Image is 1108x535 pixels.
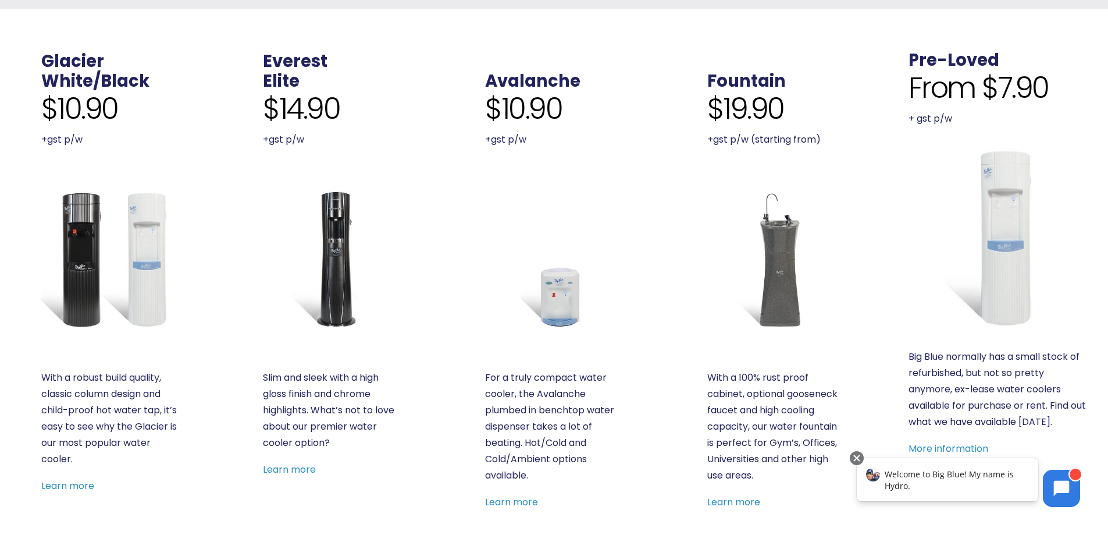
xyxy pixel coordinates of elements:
[909,29,913,52] span: .
[707,190,845,328] a: Fountain
[707,132,845,148] p: +gst p/w (starting from)
[263,463,316,476] a: Learn more
[485,190,623,328] a: Avalanche
[707,495,760,509] a: Learn more
[41,479,94,493] a: Learn more
[263,132,401,148] p: +gst p/w
[41,91,118,126] span: $10.90
[263,370,401,451] p: Slim and sleek with a high gloss finish and chrome highlights. What’s not to love about our premi...
[41,49,104,73] a: Glacier
[909,111,1088,127] p: + gst p/w
[707,49,712,73] span: .
[485,49,490,73] span: .
[485,370,623,484] p: For a truly compact water cooler, the Avalanche plumbed in benchtop water dispenser takes a lot o...
[707,91,784,126] span: $19.90
[41,370,179,467] p: With a robust build quality, classic column design and child-proof hot water tap, it’s easy to se...
[485,69,580,93] a: Avalanche
[263,49,327,73] a: Everest
[41,132,179,148] p: +gst p/w
[263,190,401,328] a: Everest Elite
[909,442,988,455] a: More information
[485,132,623,148] p: +gst p/w
[909,349,1088,430] p: Big Blue normally has a small stock of refurbished, but not so pretty anymore, ex-lease water coo...
[263,69,300,93] a: Elite
[909,48,999,72] a: Pre-Loved
[707,370,845,484] p: With a 100% rust proof cabinet, optional gooseneck faucet and high cooling capacity, our water fo...
[485,91,562,126] span: $10.90
[909,148,1088,328] a: Refurbished
[41,190,179,328] a: Glacier White or Black
[845,449,1092,519] iframe: Chatbot
[707,69,786,93] a: Fountain
[263,91,340,126] span: $14.90
[41,69,149,93] a: White/Black
[909,70,1049,105] span: From $7.90
[485,495,538,509] a: Learn more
